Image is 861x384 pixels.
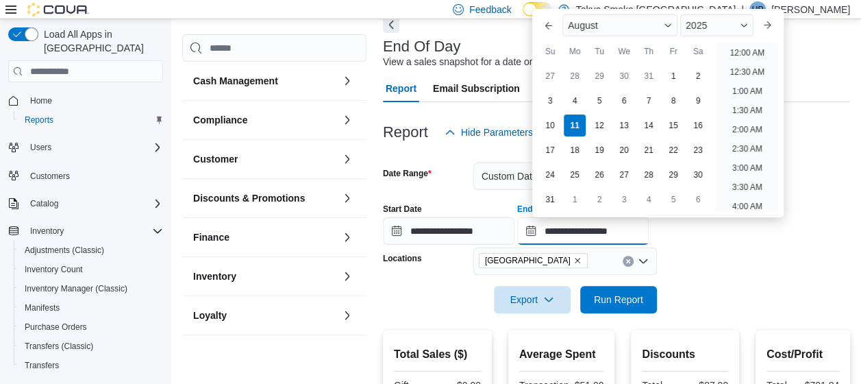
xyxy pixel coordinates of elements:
div: Mo [564,40,586,62]
div: day-21 [638,139,660,161]
span: Hide Parameters [461,125,533,139]
label: Locations [383,253,422,264]
button: Previous Month [538,14,560,36]
div: day-3 [539,90,561,112]
span: Home [25,92,163,109]
p: | [741,1,744,18]
li: 3:00 AM [727,160,768,176]
div: day-20 [613,139,635,161]
div: day-16 [687,115,709,136]
button: Customer [339,151,355,167]
button: Finance [339,229,355,245]
div: day-8 [662,90,684,112]
button: OCM [339,346,355,363]
button: Home [3,91,169,110]
button: Transfers (Classic) [14,337,169,356]
button: Adjustments (Classic) [14,241,169,260]
div: day-29 [588,65,610,87]
img: Cova [27,3,89,16]
button: Customer [193,152,336,166]
button: Inventory Count [14,260,169,279]
h3: Finance [193,230,229,244]
a: Transfers [19,357,64,374]
div: day-6 [613,90,635,112]
div: day-1 [662,65,684,87]
button: Clear input [623,256,634,267]
ul: Time [716,42,778,212]
div: day-25 [564,164,586,186]
li: 2:30 AM [727,141,768,157]
button: Purchase Orders [14,317,169,337]
div: Th [638,40,660,62]
li: 1:00 AM [727,83,768,99]
button: Customers [3,165,169,185]
span: Port Elgin [479,253,588,268]
a: Reports [19,112,59,128]
div: day-5 [662,189,684,211]
div: day-28 [564,65,586,87]
div: day-23 [687,139,709,161]
button: Inventory [193,269,336,283]
button: Users [25,139,57,156]
a: Home [25,93,58,109]
span: Run Report [594,293,643,307]
span: Manifests [25,302,60,313]
a: Inventory Manager (Classic) [19,280,133,297]
div: day-4 [638,189,660,211]
button: Next [383,16,399,33]
span: Email Subscription [433,75,520,102]
div: day-4 [564,90,586,112]
p: Tokyo Smoke [GEOGRAPHIC_DATA] [576,1,736,18]
div: day-2 [687,65,709,87]
span: Reports [19,112,163,128]
span: Manifests [19,300,163,316]
a: Transfers (Classic) [19,338,99,355]
button: Hide Parameters [439,119,538,146]
button: Loyalty [339,307,355,324]
div: day-15 [662,115,684,136]
p: [PERSON_NAME] [771,1,850,18]
div: day-31 [539,189,561,211]
div: day-5 [588,90,610,112]
span: Home [30,95,52,106]
button: Inventory [25,223,69,239]
h3: Compliance [193,113,247,127]
a: Inventory Count [19,261,88,278]
button: Discounts & Promotions [339,190,355,206]
button: Transfers [14,356,169,375]
div: day-3 [613,189,635,211]
span: Inventory Count [19,261,163,278]
span: Inventory Manager (Classic) [25,283,127,294]
div: day-14 [638,115,660,136]
span: Transfers [25,360,59,371]
button: Cash Management [193,74,336,88]
a: Purchase Orders [19,319,92,335]
button: OCM [193,348,336,361]
div: day-2 [588,189,610,211]
h3: Discounts & Promotions [193,191,305,205]
button: Discounts & Promotions [193,191,336,205]
span: Transfers [19,357,163,374]
div: day-12 [588,115,610,136]
h3: Customer [193,152,238,166]
div: Unike Patel [749,1,766,18]
button: Inventory Manager (Classic) [14,279,169,298]
a: Manifests [19,300,65,316]
div: day-24 [539,164,561,186]
span: Adjustments (Classic) [19,242,163,259]
span: Purchase Orders [19,319,163,335]
button: Catalog [3,194,169,213]
span: Customers [30,171,70,182]
button: Compliance [193,113,336,127]
span: Catalog [25,195,163,212]
button: Inventory [339,268,355,285]
span: Export [502,286,562,313]
div: We [613,40,635,62]
li: 1:30 AM [727,102,768,119]
div: day-10 [539,115,561,136]
div: Su [539,40,561,62]
li: 2:00 AM [727,121,768,138]
div: day-13 [613,115,635,136]
span: Users [25,139,163,156]
span: UP [752,1,764,18]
